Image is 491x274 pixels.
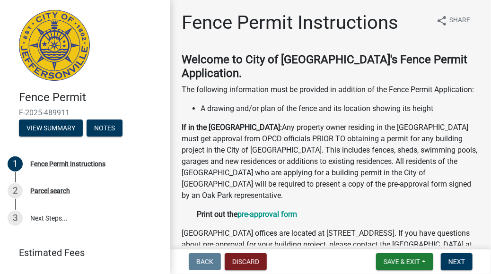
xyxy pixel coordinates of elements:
[30,161,105,167] div: Fence Permit Instructions
[8,183,23,198] div: 2
[436,15,447,26] i: share
[376,253,433,270] button: Save & Exit
[429,11,478,30] button: shareShare
[182,84,480,95] p: The following information must be provided in addition of the Fence Permit Application:
[189,253,221,270] button: Back
[87,120,123,137] button: Notes
[19,91,163,104] h4: Fence Permit
[182,122,480,201] p: Any property owner residing in the [GEOGRAPHIC_DATA] must get approval from OPCD officials PRIOR ...
[19,10,90,81] img: City of Jeffersonville, Indiana
[182,53,467,80] strong: Welcome to City of [GEOGRAPHIC_DATA]'s Fence Permit Application.
[8,156,23,171] div: 1
[449,15,470,26] span: Share
[448,258,465,265] span: Next
[201,103,480,114] li: A drawing and/or plan of the fence and its location showing its height
[197,210,237,219] strong: Print out the
[30,188,70,194] div: Parcel search
[8,211,23,226] div: 3
[19,125,83,132] wm-modal-confirm: Summary
[182,123,282,132] strong: If in the [GEOGRAPHIC_DATA]:
[182,228,480,262] p: [GEOGRAPHIC_DATA] offices are located at [STREET_ADDRESS]. If you have questions about pre-approv...
[19,120,83,137] button: View Summary
[8,243,155,262] a: Estimated Fees
[225,253,267,270] button: Discard
[196,258,213,265] span: Back
[19,108,151,117] span: F-2025-489911
[384,258,420,265] span: Save & Exit
[441,253,473,270] button: Next
[237,210,297,219] a: pre-approval form
[87,125,123,132] wm-modal-confirm: Notes
[182,11,398,34] h1: Fence Permit Instructions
